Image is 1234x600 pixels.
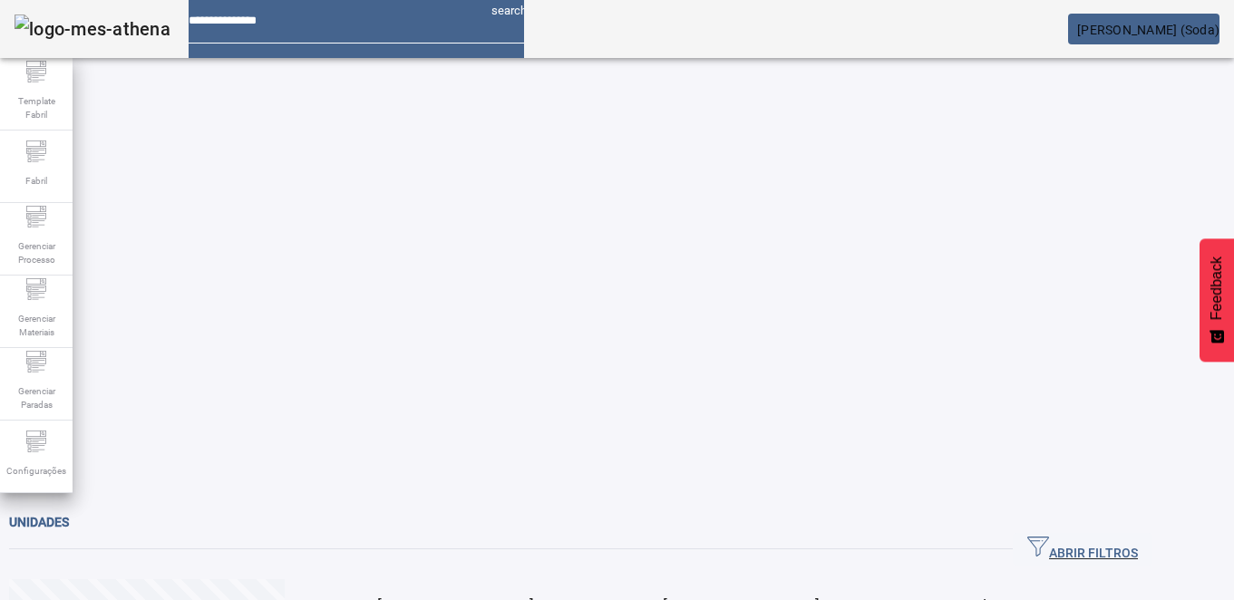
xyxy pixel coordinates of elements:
[9,306,63,344] span: Gerenciar Materiais
[1013,533,1152,566] button: ABRIR FILTROS
[20,169,53,193] span: Fabril
[9,234,63,272] span: Gerenciar Processo
[1209,256,1225,320] span: Feedback
[15,15,170,44] img: logo-mes-athena
[1200,238,1234,362] button: Feedback - Mostrar pesquisa
[9,379,63,417] span: Gerenciar Paradas
[1077,23,1219,37] span: [PERSON_NAME] (Soda)
[1,459,72,483] span: Configurações
[1027,536,1138,563] span: ABRIR FILTROS
[9,515,69,529] span: Unidades
[9,89,63,127] span: Template Fabril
